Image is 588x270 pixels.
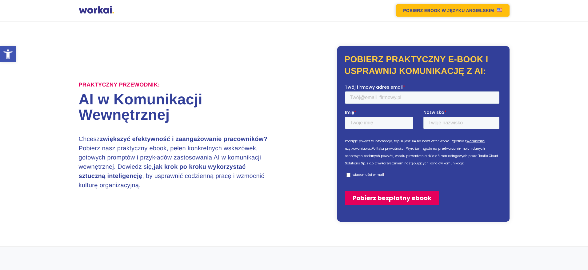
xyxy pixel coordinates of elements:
em: POBIERZ EBOOK [403,8,441,13]
iframe: Form 0 [345,84,502,210]
h1: AI w Komunikacji Wewnętrznej [79,92,294,123]
strong: jak krok po kroku wykorzystać sztuczną inteligencję [79,163,246,179]
a: POBIERZ EBOOKW JĘZYKU ANGIELSKIMUS flag [396,4,509,17]
label: Praktyczny przewodnik: [79,82,160,88]
strong: zwiększyć efektywność i zaangażowanie pracowników? [100,136,267,143]
img: US flag [497,8,502,12]
h3: Chcesz Pobierz nasz praktyczny ebook, pełen konkretnych wskazówek, gotowych promptów i przykładów... [79,135,273,190]
h2: Pobierz praktyczny e-book i usprawnij komunikację z AI: [345,54,502,77]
